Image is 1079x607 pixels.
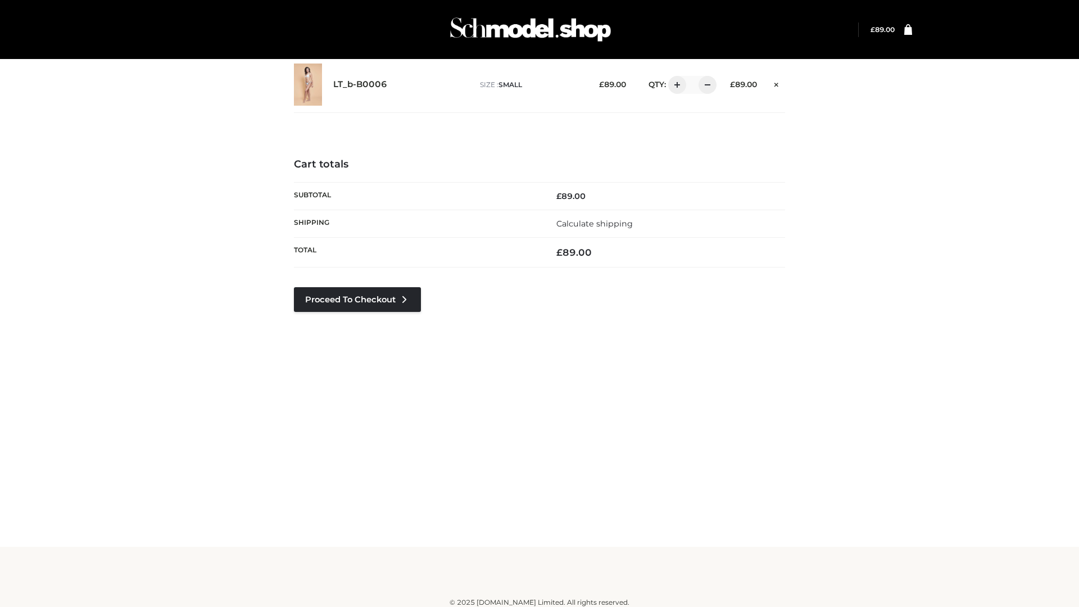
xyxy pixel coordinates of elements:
a: Calculate shipping [556,219,633,229]
span: £ [556,247,563,258]
bdi: 89.00 [730,80,757,89]
h4: Cart totals [294,158,785,171]
span: £ [599,80,604,89]
bdi: 89.00 [556,191,586,201]
bdi: 89.00 [556,247,592,258]
th: Total [294,238,539,268]
th: Shipping [294,210,539,237]
span: £ [730,80,735,89]
a: LT_b-B0006 [333,79,387,90]
div: QTY: [637,76,713,94]
bdi: 89.00 [871,25,895,34]
a: Proceed to Checkout [294,287,421,312]
bdi: 89.00 [599,80,626,89]
p: size : [480,80,582,90]
th: Subtotal [294,182,539,210]
span: SMALL [498,80,522,89]
span: £ [556,191,561,201]
a: Remove this item [768,76,785,90]
img: Schmodel Admin 964 [446,7,615,52]
a: £89.00 [871,25,895,34]
span: £ [871,25,875,34]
